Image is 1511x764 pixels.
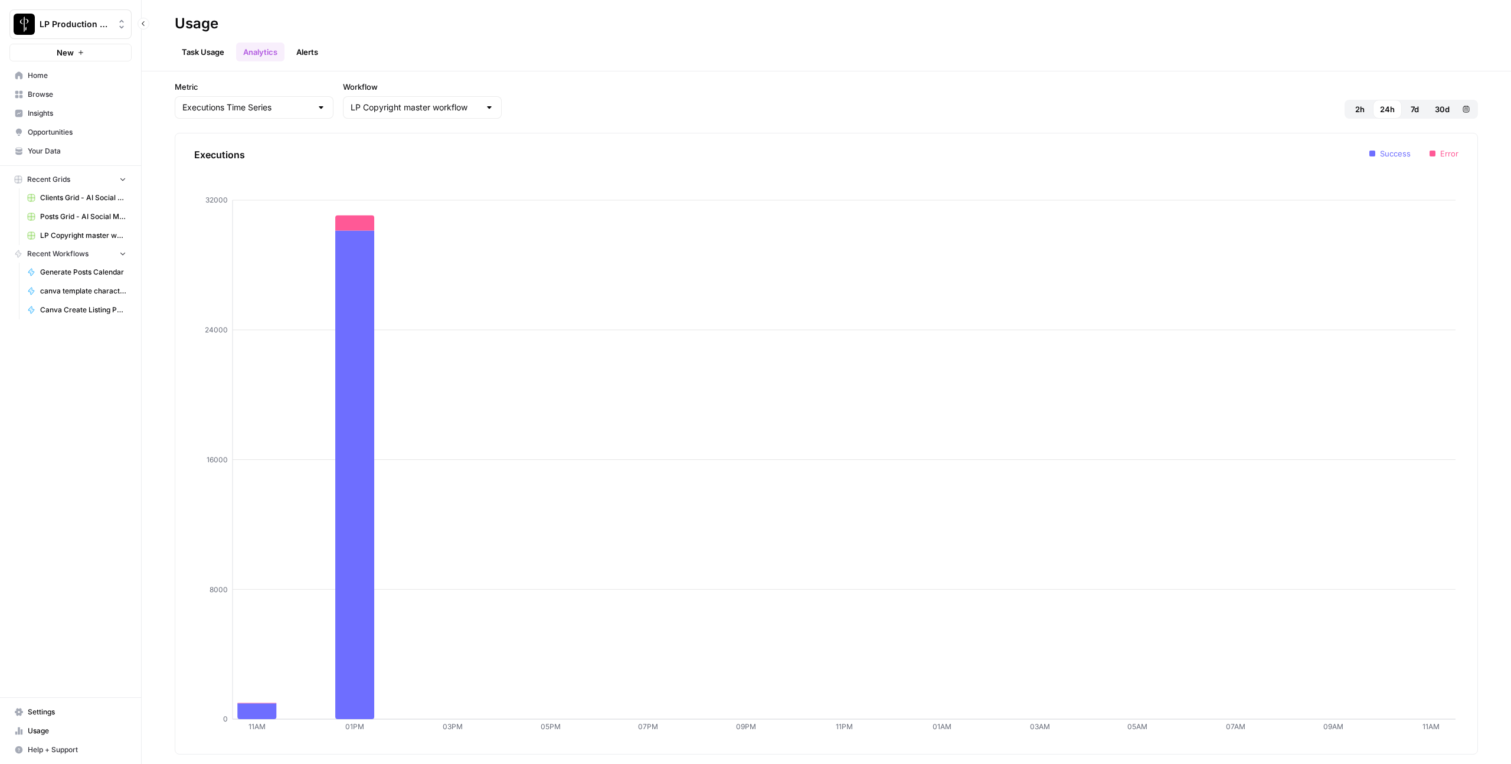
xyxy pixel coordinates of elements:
[175,14,218,33] div: Usage
[9,171,132,188] button: Recent Grids
[9,740,132,759] button: Help + Support
[1402,100,1428,119] button: 7d
[22,263,132,282] a: Generate Posts Calendar
[9,123,132,142] a: Opportunities
[22,207,132,226] a: Posts Grid - AI Social Media
[9,703,132,721] a: Settings
[289,43,325,61] a: Alerts
[182,102,312,113] input: Executions Time Series
[1411,103,1419,115] span: 7d
[40,18,111,30] span: LP Production Workloads
[40,211,126,222] span: Posts Grid - AI Social Media
[28,89,126,100] span: Browse
[1127,722,1147,731] tspan: 05AM
[1428,100,1457,119] button: 30d
[27,174,70,185] span: Recent Grids
[40,305,126,315] span: Canva Create Listing Posts (human review to pick properties)
[1435,103,1450,115] span: 30d
[1323,722,1343,731] tspan: 09AM
[1422,722,1440,731] tspan: 11AM
[1369,148,1411,159] li: Success
[22,301,132,319] a: Canva Create Listing Posts (human review to pick properties)
[541,722,561,731] tspan: 05PM
[9,245,132,263] button: Recent Workflows
[236,43,284,61] a: Analytics
[28,127,126,138] span: Opportunities
[1355,103,1365,115] span: 2h
[248,722,266,731] tspan: 11AM
[57,47,74,58] span: New
[443,722,463,731] tspan: 03PM
[1380,103,1395,115] span: 24h
[14,14,35,35] img: LP Production Workloads Logo
[9,104,132,123] a: Insights
[207,455,228,464] tspan: 16000
[223,714,228,723] tspan: 0
[343,81,502,93] label: Workflow
[22,188,132,207] a: Clients Grid - AI Social Media
[28,745,126,755] span: Help + Support
[40,267,126,277] span: Generate Posts Calendar
[28,70,126,81] span: Home
[9,44,132,61] button: New
[40,192,126,203] span: Clients Grid - AI Social Media
[9,721,132,740] a: Usage
[40,230,126,241] span: LP Copyright master workflow Grid
[175,43,231,61] a: Task Usage
[1430,148,1458,159] li: Error
[28,726,126,736] span: Usage
[27,249,89,259] span: Recent Workflows
[22,282,132,301] a: canva template character limit fixing
[736,722,756,731] tspan: 09PM
[210,585,228,594] tspan: 8000
[22,226,132,245] a: LP Copyright master workflow Grid
[175,81,333,93] label: Metric
[9,142,132,161] a: Your Data
[28,707,126,717] span: Settings
[1030,722,1050,731] tspan: 03AM
[836,722,853,731] tspan: 11PM
[205,325,228,334] tspan: 24000
[1347,100,1373,119] button: 2h
[28,108,126,119] span: Insights
[9,66,132,85] a: Home
[28,146,126,156] span: Your Data
[1226,722,1245,731] tspan: 07AM
[351,102,480,113] input: LP Copyright master workflow
[9,85,132,104] a: Browse
[40,286,126,296] span: canva template character limit fixing
[345,722,364,731] tspan: 01PM
[933,722,951,731] tspan: 01AM
[9,9,132,39] button: Workspace: LP Production Workloads
[205,195,228,204] tspan: 32000
[638,722,658,731] tspan: 07PM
